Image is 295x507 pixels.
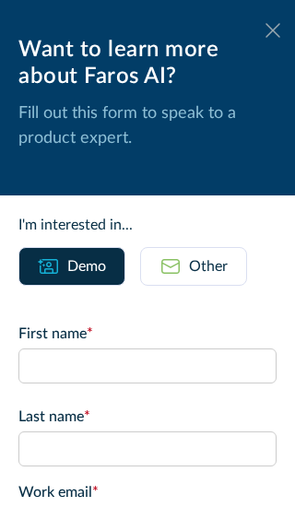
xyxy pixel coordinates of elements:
div: I'm interested in... [18,214,277,236]
p: Fill out this form to speak to a product expert. [18,101,277,151]
div: Want to learn more about Faros AI? [18,37,277,90]
div: Demo [67,255,106,277]
label: First name [18,323,277,345]
div: Other [189,255,228,277]
label: Work email [18,481,277,503]
label: Last name [18,406,277,428]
